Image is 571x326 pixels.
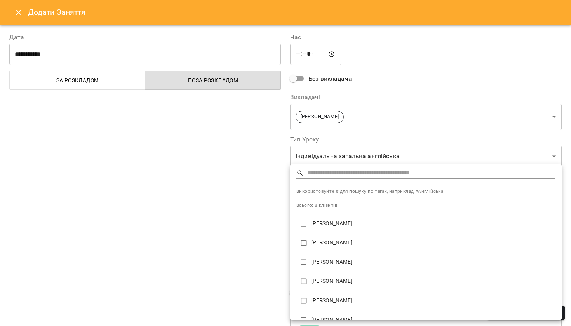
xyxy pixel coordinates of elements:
span: Всього: 8 клієнтів [296,202,338,208]
p: [PERSON_NAME] [311,277,555,285]
p: [PERSON_NAME] [311,316,555,324]
span: Використовуйте # для пошуку по тегах, наприклад #Англійська [296,188,555,195]
p: [PERSON_NAME] [311,258,555,266]
p: [PERSON_NAME] [311,297,555,305]
p: [PERSON_NAME] [311,220,555,228]
p: [PERSON_NAME] [311,239,555,247]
